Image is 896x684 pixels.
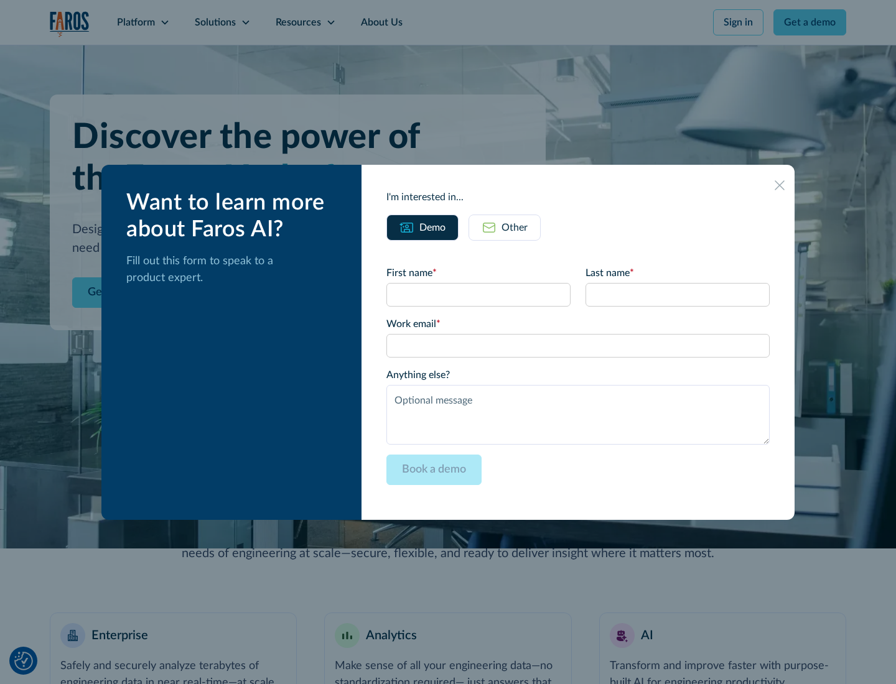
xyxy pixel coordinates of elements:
[386,266,571,280] label: First name
[126,253,342,287] p: Fill out this form to speak to a product expert.
[386,190,770,205] div: I'm interested in...
[386,367,770,382] label: Anything else?
[386,455,482,485] input: Book a demo
[586,266,770,280] label: Last name
[502,220,528,235] div: Other
[419,220,446,235] div: Demo
[386,266,770,495] form: Email Form
[126,190,342,243] div: Want to learn more about Faros AI?
[386,317,770,331] label: Work email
